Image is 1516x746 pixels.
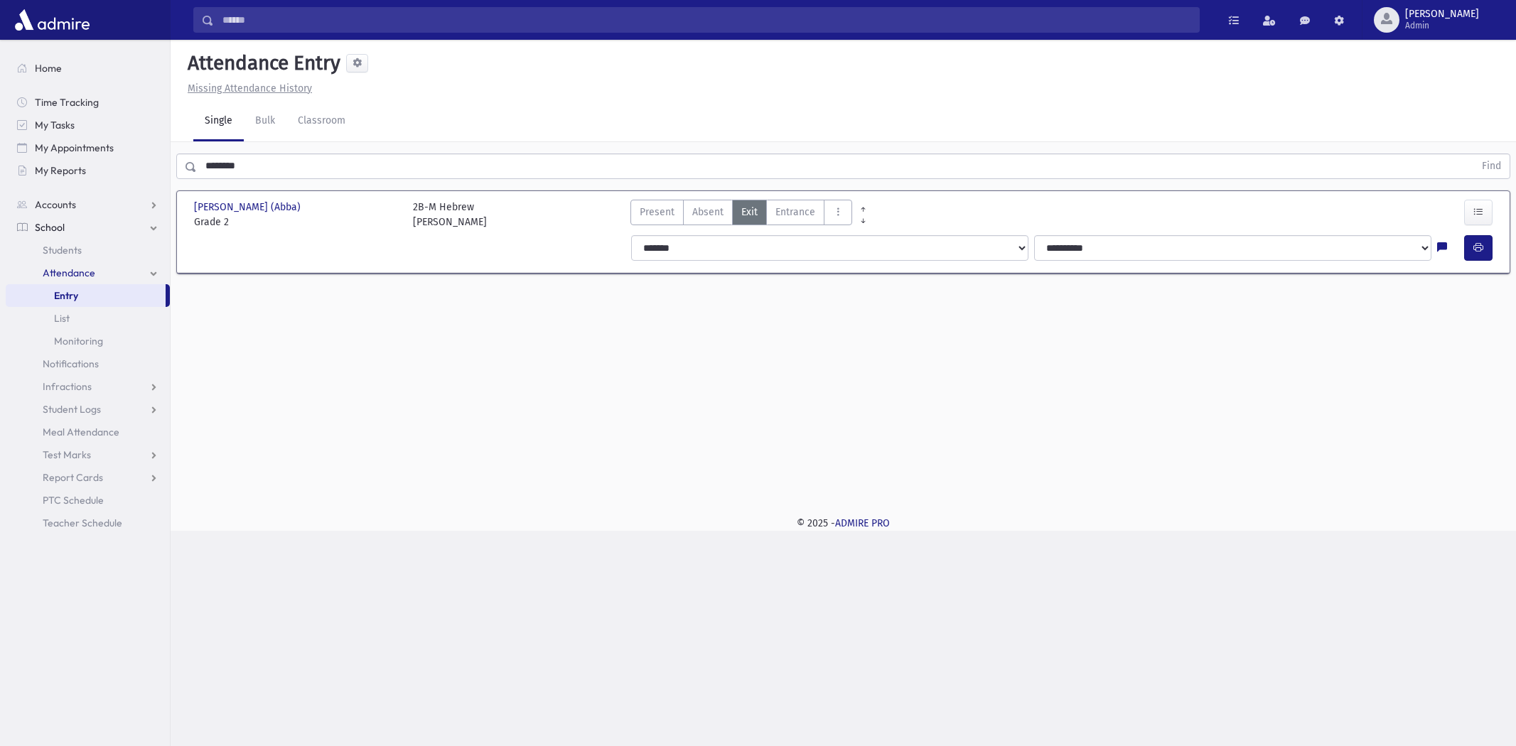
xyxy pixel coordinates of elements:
img: AdmirePro [11,6,93,34]
span: [PERSON_NAME] (Abba) [194,200,303,215]
span: My Tasks [35,119,75,131]
span: Teacher Schedule [43,517,122,529]
span: Grade 2 [194,215,399,229]
button: Find [1473,154,1510,178]
a: Missing Attendance History [182,82,312,94]
span: Attendance [43,266,95,279]
a: Report Cards [6,466,170,489]
span: School [35,221,65,234]
a: My Tasks [6,114,170,136]
a: Students [6,239,170,261]
a: Accounts [6,193,170,216]
span: Absent [692,205,724,220]
span: Exit [741,205,758,220]
a: Attendance [6,261,170,284]
a: Teacher Schedule [6,512,170,534]
span: Students [43,244,82,256]
a: PTC Schedule [6,489,170,512]
a: ADMIRE PRO [835,517,890,529]
h5: Attendance Entry [182,51,340,75]
span: Infractions [43,380,92,393]
u: Missing Attendance History [188,82,312,94]
span: Time Tracking [35,96,99,109]
a: Test Marks [6,443,170,466]
span: Monitoring [54,335,103,347]
span: PTC Schedule [43,494,104,507]
div: AttTypes [630,200,852,229]
span: Home [35,62,62,75]
span: Admin [1405,20,1479,31]
span: List [54,312,70,325]
a: Notifications [6,352,170,375]
a: Bulk [244,102,286,141]
span: Accounts [35,198,76,211]
span: Report Cards [43,471,103,484]
div: 2B-M Hebrew [PERSON_NAME] [413,200,487,229]
a: Classroom [286,102,357,141]
span: My Appointments [35,141,114,154]
a: Time Tracking [6,91,170,114]
span: Entry [54,289,78,302]
input: Search [214,7,1199,33]
a: My Reports [6,159,170,182]
a: Student Logs [6,398,170,421]
span: Student Logs [43,403,101,416]
a: List [6,307,170,330]
span: Test Marks [43,448,91,461]
a: My Appointments [6,136,170,159]
a: Entry [6,284,166,307]
span: Entrance [775,205,815,220]
div: © 2025 - [193,516,1493,531]
span: Meal Attendance [43,426,119,438]
a: Infractions [6,375,170,398]
a: Single [193,102,244,141]
span: [PERSON_NAME] [1405,9,1479,20]
span: Present [640,205,674,220]
a: Meal Attendance [6,421,170,443]
span: Notifications [43,357,99,370]
a: Home [6,57,170,80]
span: My Reports [35,164,86,177]
a: School [6,216,170,239]
a: Monitoring [6,330,170,352]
